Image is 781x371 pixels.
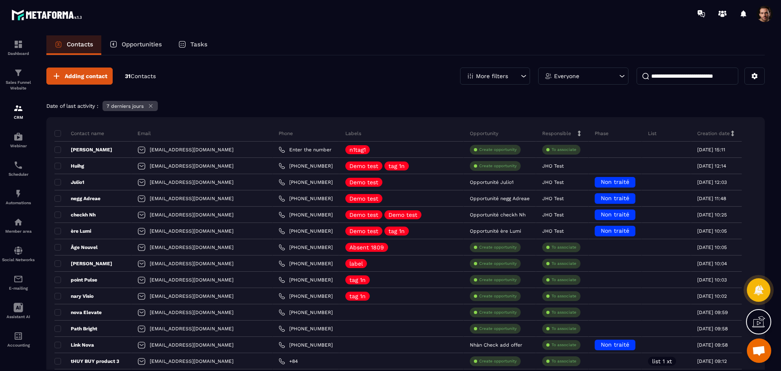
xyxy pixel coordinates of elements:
[279,293,333,299] a: [PHONE_NUMBER]
[13,132,23,142] img: automations
[747,338,771,363] div: Mở cuộc trò chuyện
[697,130,730,137] p: Creation date
[479,293,517,299] p: Create opportunity
[46,35,101,55] a: Contacts
[279,260,333,267] a: [PHONE_NUMBER]
[2,51,35,56] p: Dashboard
[46,68,113,85] button: Adding contact
[388,212,417,218] p: Demo test
[349,277,366,283] p: tag 1n
[349,147,366,153] p: n1tag1
[542,228,564,234] p: JHO Test
[131,73,156,79] span: Contacts
[470,212,526,218] p: Opportunité checkh Nh
[13,246,23,255] img: social-network
[2,183,35,211] a: automationsautomationsAutomations
[470,228,521,234] p: Opportunité ère Lumi
[65,72,107,80] span: Adding contact
[279,195,333,202] a: [PHONE_NUMBER]
[648,130,657,137] p: List
[279,163,333,169] a: [PHONE_NUMBER]
[279,244,333,251] a: [PHONE_NUMBER]
[349,163,378,169] p: Demo test
[697,342,728,348] p: [DATE] 09:58
[2,314,35,319] p: Assistant AI
[13,160,23,170] img: scheduler
[479,163,517,169] p: Create opportunity
[101,35,170,55] a: Opportunities
[55,293,94,299] p: nary Visio
[279,228,333,234] a: [PHONE_NUMBER]
[107,103,144,109] p: 7 derniers jours
[279,342,333,348] a: [PHONE_NUMBER]
[279,179,333,185] a: [PHONE_NUMBER]
[552,244,576,250] p: To associate
[55,342,94,348] p: Link Nova
[279,277,333,283] a: [PHONE_NUMBER]
[122,41,162,48] p: Opportunities
[2,240,35,268] a: social-networksocial-networkSocial Networks
[552,326,576,332] p: To associate
[55,228,91,234] p: ère Lumi
[2,115,35,120] p: CRM
[55,244,98,251] p: Âge Nouvel
[55,277,97,283] p: point Pulse
[2,325,35,354] a: accountantaccountantAccounting
[2,297,35,325] a: Assistant AI
[55,179,84,185] p: Julio1
[542,179,564,185] p: JHO Test
[697,228,727,234] p: [DATE] 10:05
[2,97,35,126] a: formationformationCRM
[697,358,727,364] p: [DATE] 09:12
[470,179,514,185] p: Opportunité Julio1
[13,331,23,341] img: accountant
[13,217,23,227] img: automations
[13,39,23,49] img: formation
[542,130,571,137] p: Responsible
[601,341,629,348] span: Non traité
[479,358,517,364] p: Create opportunity
[697,244,727,250] p: [DATE] 10:05
[388,228,405,234] p: tag 1n
[2,172,35,177] p: Scheduler
[2,33,35,62] a: formationformationDashboard
[55,260,112,267] p: [PERSON_NAME]
[479,147,517,153] p: Create opportunity
[479,310,517,315] p: Create opportunity
[479,326,517,332] p: Create opportunity
[2,80,35,91] p: Sales Funnel Website
[542,196,564,201] p: JHO Test
[697,261,727,266] p: [DATE] 10:04
[479,261,517,266] p: Create opportunity
[55,212,96,218] p: checkh Nh
[697,179,727,185] p: [DATE] 12:03
[2,62,35,97] a: formationformationSales Funnel Website
[55,130,104,137] p: Contact name
[11,7,85,22] img: logo
[190,41,207,48] p: Tasks
[46,103,98,109] p: Date of last activity :
[55,358,119,364] p: tHUY BUY product 3
[552,358,576,364] p: To associate
[349,179,378,185] p: Demo test
[697,277,727,283] p: [DATE] 10:03
[697,196,726,201] p: [DATE] 11:48
[388,163,405,169] p: tag 1n
[279,358,298,364] a: +84
[2,268,35,297] a: emailemailE-mailing
[552,277,576,283] p: To associate
[697,310,728,315] p: [DATE] 09:59
[479,277,517,283] p: Create opportunity
[601,227,629,234] span: Non traité
[552,310,576,315] p: To associate
[2,144,35,148] p: Webinar
[601,179,629,185] span: Non traité
[470,196,530,201] p: Opportunité negg Adreae
[2,211,35,240] a: automationsautomationsMember area
[279,325,333,332] a: [PHONE_NUMBER]
[476,73,508,79] p: More filters
[13,274,23,284] img: email
[137,130,151,137] p: Email
[170,35,216,55] a: Tasks
[552,293,576,299] p: To associate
